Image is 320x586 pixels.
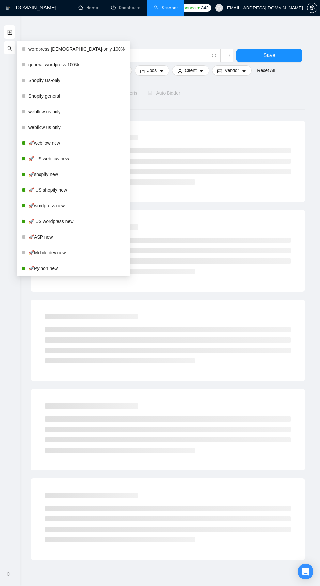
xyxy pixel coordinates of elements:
[17,230,130,243] li: 🚀ASP new
[28,230,125,243] a: 🚀ASP new
[264,51,275,59] span: Save
[28,42,125,55] a: wordpress [DEMOGRAPHIC_DATA]-only 100%
[17,199,130,212] li: 🚀wordpress new
[78,5,98,10] a: homeHome
[212,54,216,58] span: info-circle
[28,183,125,196] a: 🚀 US shopify new
[307,3,317,13] button: setting
[224,54,230,59] span: loading
[6,3,10,13] img: logo
[28,121,125,134] a: webflow us only
[148,91,152,95] span: robot
[225,67,239,74] span: Vendor
[17,215,130,228] li: 🚀 US wordpress new
[17,262,130,275] li: 🚀Python new
[257,67,275,74] a: Reset All
[28,199,125,212] a: 🚀wordpress new
[180,4,200,11] span: Connects:
[28,215,125,228] a: 🚀 US wordpress new
[28,246,125,259] a: 🚀Mobile dev new
[28,136,125,149] a: 🚀webflow new
[236,49,302,62] button: Save
[17,105,130,118] li: webflow us only
[28,58,125,71] a: general wordpress 100%
[28,152,125,165] a: 🚀 US webflow new
[217,6,221,10] span: user
[159,69,164,74] span: caret-down
[28,262,125,275] a: 🚀Python new
[199,69,204,74] span: caret-down
[6,571,12,577] span: double-right
[298,564,313,579] div: Open Intercom Messenger
[28,105,125,118] a: webflow us only
[217,69,222,74] span: idcard
[17,136,130,149] li: 🚀webflow new
[178,69,182,74] span: user
[17,89,130,102] li: Shopify general
[212,65,252,76] button: idcardVendorcaret-down
[28,89,125,102] a: Shopify general
[17,152,130,165] li: 🚀 US webflow new
[242,69,246,74] span: caret-down
[307,5,317,10] a: setting
[17,58,130,71] li: general wordpress 100%
[111,5,141,10] a: dashboardDashboard
[17,121,130,134] li: webflow us only
[148,90,180,96] span: Auto Bidder
[17,74,130,87] li: Shopify Us-only
[147,67,157,74] span: Jobs
[17,246,130,259] li: 🚀Mobile dev new
[7,45,41,50] span: My Scanners
[4,25,15,39] li: New Scanner
[201,4,208,11] span: 342
[140,69,145,74] span: folder
[17,168,130,181] li: 🚀shopify new
[172,65,209,76] button: userClientcaret-down
[28,74,125,87] a: Shopify Us-only
[7,41,12,54] span: search
[135,65,170,76] button: folderJobscaret-down
[185,67,197,74] span: Client
[17,42,130,55] li: wordpress US-only 100%
[17,183,130,196] li: 🚀 US shopify new
[154,5,178,10] a: searchScanner
[28,168,125,181] a: 🚀shopify new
